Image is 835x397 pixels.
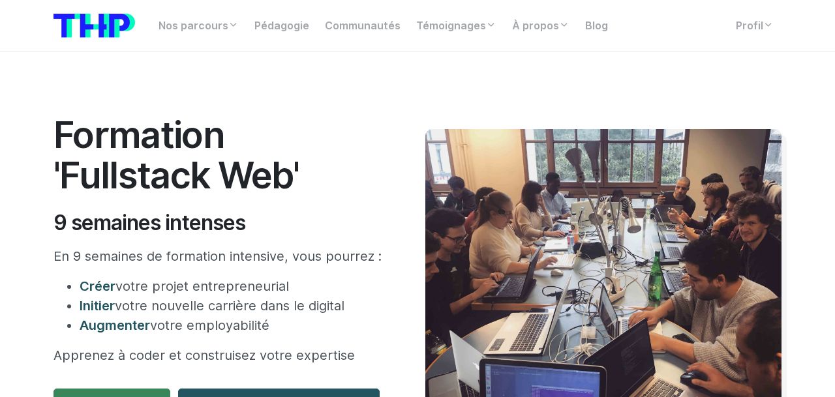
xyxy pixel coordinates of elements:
li: votre employabilité [80,316,386,335]
a: Blog [577,13,616,39]
li: votre projet entrepreneurial [80,276,386,296]
h2: 9 semaines intenses [53,211,386,235]
p: En 9 semaines de formation intensive, vous pourrez : [53,246,386,266]
a: Profil [728,13,782,39]
a: Communautés [317,13,408,39]
a: À propos [504,13,577,39]
span: Augmenter [80,317,150,333]
li: votre nouvelle carrière dans le digital [80,296,386,316]
a: Témoignages [408,13,504,39]
a: Pédagogie [247,13,317,39]
a: Nos parcours [151,13,247,39]
span: Initier [80,298,115,314]
img: logo [53,14,135,38]
p: Apprenez à coder et construisez votre expertise [53,346,386,365]
h1: Formation 'Fullstack Web' [53,115,386,195]
span: Créer [80,278,115,294]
